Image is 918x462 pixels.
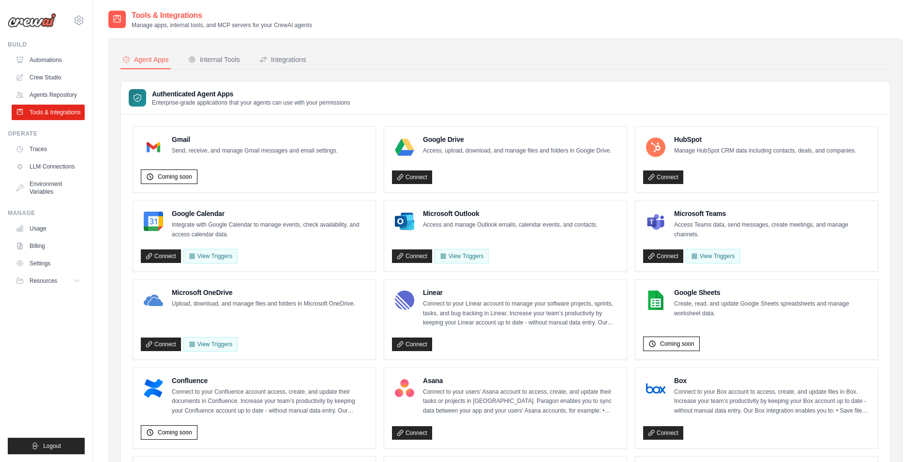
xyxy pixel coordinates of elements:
[660,340,694,348] span: Coming soon
[674,387,870,416] p: Connect to your Box account to access, create, and update files in Box. Increase your team’s prod...
[152,99,350,107] p: Enterprise-grade applications that your agents can use with your permissions
[12,141,85,157] a: Traces
[674,299,870,318] p: Create, read, and update Google Sheets spreadsheets and manage worksheet data.
[674,376,870,385] h4: Box
[395,212,414,231] img: Microsoft Outlook Logo
[8,438,85,454] button: Logout
[172,299,355,309] p: Upload, download, and manage files and folders in Microsoft OneDrive.
[392,426,432,440] a: Connect
[646,291,665,310] img: Google Sheets Logo
[120,51,171,69] button: Agent Apps
[646,379,665,398] img: Box Logo
[188,55,240,64] div: Internal Tools
[141,249,181,263] a: Connect
[686,249,740,263] : View Triggers
[186,51,242,69] button: Internal Tools
[392,338,432,351] a: Connect
[158,173,192,181] span: Coming soon
[122,55,169,64] div: Agent Apps
[12,87,85,103] a: Agents Repository
[172,288,355,297] h4: Microsoft OneDrive
[132,10,312,21] h2: Tools & Integrations
[8,209,85,217] div: Manage
[12,70,85,85] a: Crew Studio
[43,442,61,450] span: Logout
[172,220,368,239] p: Integrate with Google Calendar to manage events, check availability, and access calendar data.
[643,170,683,184] a: Connect
[12,159,85,174] a: LLM Connections
[183,249,238,263] button: View Triggers
[144,212,163,231] img: Google Calendar Logo
[423,376,619,385] h4: Asana
[423,299,619,328] p: Connect to your Linear account to manage your software projects, sprints, tasks, and bug tracking...
[12,273,85,289] button: Resources
[643,249,683,263] a: Connect
[423,209,598,218] h4: Microsoft Outlook
[30,277,57,285] span: Resources
[674,209,870,218] h4: Microsoft Teams
[12,221,85,236] a: Usage
[12,238,85,254] a: Billing
[132,21,312,29] p: Manage apps, internal tools, and MCP servers for your CrewAI agents
[643,426,683,440] a: Connect
[646,138,665,157] img: HubSpot Logo
[392,170,432,184] a: Connect
[674,135,856,144] h4: HubSpot
[144,291,163,310] img: Microsoft OneDrive Logo
[423,288,619,297] h4: Linear
[183,337,238,352] : View Triggers
[423,387,619,416] p: Connect to your users’ Asana account to access, create, and update their tasks or projects in [GE...
[172,376,368,385] h4: Confluence
[423,135,612,144] h4: Google Drive
[8,130,85,138] div: Operate
[257,51,308,69] button: Integrations
[144,379,163,398] img: Confluence Logo
[141,338,181,351] a: Connect
[172,387,368,416] p: Connect to your Confluence account access, create, and update their documents in Confluence. Incr...
[259,55,306,64] div: Integrations
[172,146,338,156] p: Send, receive, and manage Gmail messages and email settings.
[12,105,85,120] a: Tools & Integrations
[12,52,85,68] a: Automations
[674,146,856,156] p: Manage HubSpot CRM data including contacts, deals, and companies.
[423,220,598,230] p: Access and manage Outlook emails, calendar events, and contacts.
[158,429,192,436] span: Coming soon
[12,256,85,271] a: Settings
[172,209,368,218] h4: Google Calendar
[423,146,612,156] p: Access, upload, download, and manage files and folders in Google Drive.
[152,89,350,99] h3: Authenticated Agent Apps
[646,212,665,231] img: Microsoft Teams Logo
[12,176,85,200] a: Environment Variables
[435,249,489,263] : View Triggers
[8,13,56,28] img: Logo
[395,291,414,310] img: Linear Logo
[395,138,414,157] img: Google Drive Logo
[172,135,338,144] h4: Gmail
[392,249,432,263] a: Connect
[395,379,414,398] img: Asana Logo
[674,288,870,297] h4: Google Sheets
[8,41,85,48] div: Build
[144,138,163,157] img: Gmail Logo
[674,220,870,239] p: Access Teams data, send messages, create meetings, and manage channels.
